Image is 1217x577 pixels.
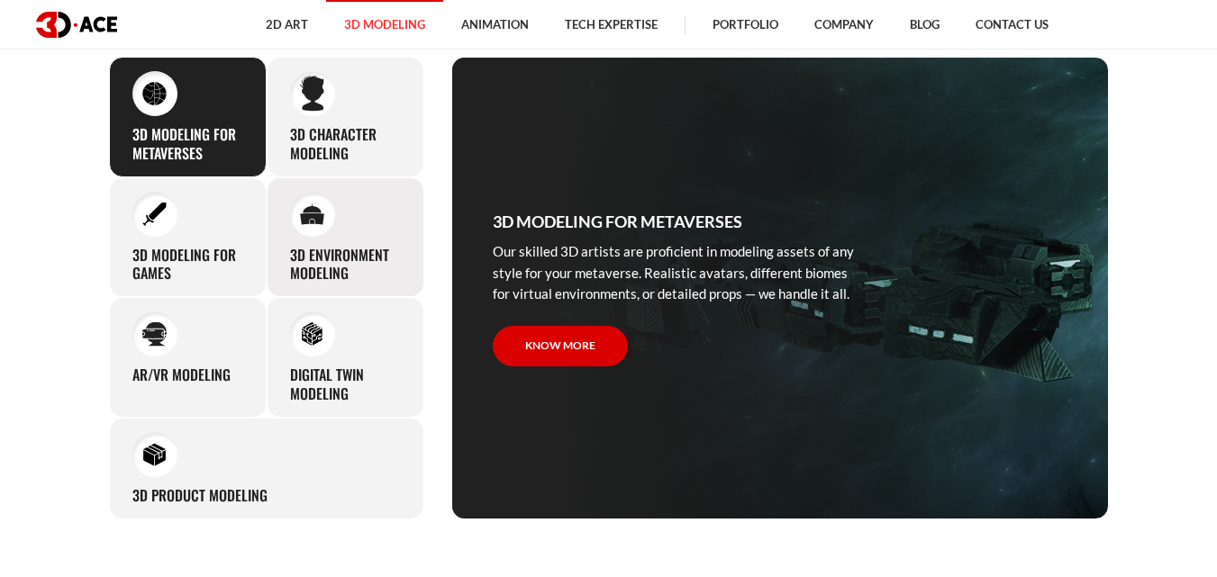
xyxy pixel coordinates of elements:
h3: 3D Modeling for Metaverses [493,209,742,234]
h3: Digital Twin modeling [290,365,401,403]
a: Know more [493,326,628,366]
h3: 3D Modeling for Metaverses [132,125,243,163]
img: 3D environment modeling [300,203,324,225]
h3: 3D character modeling [290,125,401,163]
img: 3D character modeling [300,76,324,113]
p: Our skilled 3D artists are proficient in modeling assets of any style for your metaverse. Realist... [493,241,862,304]
img: Digital Twin modeling [300,322,324,347]
img: AR/VR modeling [142,322,167,347]
h3: 3D modeling for games [132,246,243,284]
h3: AR/VR modeling [132,365,231,384]
img: 3D modeling for games [142,202,167,226]
h3: 3D environment modeling [290,246,401,284]
img: 3D Product Modeling [142,442,167,466]
h3: 3D Product Modeling [132,486,268,505]
img: 3D Modeling for Metaverses [142,81,167,105]
img: logo dark [36,12,117,38]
